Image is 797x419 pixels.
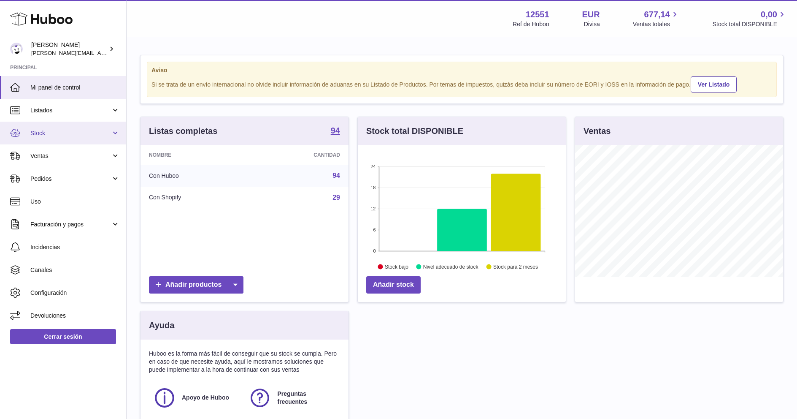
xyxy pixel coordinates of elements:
span: Ventas [30,152,111,160]
th: Cantidad [251,145,349,165]
a: Cerrar sesión [10,329,116,344]
span: Apoyo de Huboo [182,394,229,402]
strong: 12551 [526,9,549,20]
a: 94 [331,126,340,136]
a: 94 [332,172,340,179]
span: Incidencias [30,243,120,251]
h3: Ventas [584,125,611,137]
span: Mi panel de control [30,84,120,92]
a: Añadir stock [366,276,421,294]
div: [PERSON_NAME] [31,41,107,57]
a: Añadir productos [149,276,243,294]
p: Huboo es la forma más fácil de conseguir que su stock se cumpla. Pero en caso de que necesite ayu... [149,350,340,374]
span: 677,14 [644,9,670,20]
span: Facturación y pagos [30,220,111,229]
a: 0,00 Stock total DISPONIBLE [713,9,787,28]
div: Si se trata de un envío internacional no olvide incluir información de aduanas en su Listado de P... [151,75,772,93]
span: Stock [30,129,111,137]
span: [PERSON_NAME][EMAIL_ADDRESS][PERSON_NAME][DOMAIN_NAME] [31,49,214,56]
text: Nivel adecuado de stock [423,264,479,270]
h3: Ayuda [149,320,174,331]
td: Con Huboo [140,165,251,187]
a: Apoyo de Huboo [153,386,240,409]
th: Nombre [140,145,251,165]
h3: Listas completas [149,125,217,137]
text: 0 [373,248,376,253]
span: Ventas totales [633,20,680,28]
span: Uso [30,198,120,206]
img: gerardo.montoiro@cleverenterprise.es [10,43,23,55]
text: Stock para 2 meses [493,264,538,270]
strong: Aviso [151,66,772,74]
text: 6 [373,227,376,232]
span: Listados [30,106,111,114]
div: Divisa [584,20,600,28]
span: Preguntas frecuentes [277,390,335,406]
span: Configuración [30,289,120,297]
span: Stock total DISPONIBLE [713,20,787,28]
a: 29 [332,194,340,201]
strong: 94 [331,126,340,135]
strong: EUR [582,9,600,20]
span: Pedidos [30,175,111,183]
a: 677,14 Ventas totales [633,9,680,28]
td: Con Shopify [140,187,251,209]
a: Preguntas frecuentes [249,386,335,409]
span: 0,00 [761,9,777,20]
text: 12 [370,206,376,211]
span: Devoluciones [30,312,120,320]
a: Ver Listado [691,76,737,93]
span: Canales [30,266,120,274]
text: 24 [370,164,376,169]
h3: Stock total DISPONIBLE [366,125,463,137]
div: Ref de Huboo [513,20,549,28]
text: Stock bajo [385,264,408,270]
text: 18 [370,185,376,190]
